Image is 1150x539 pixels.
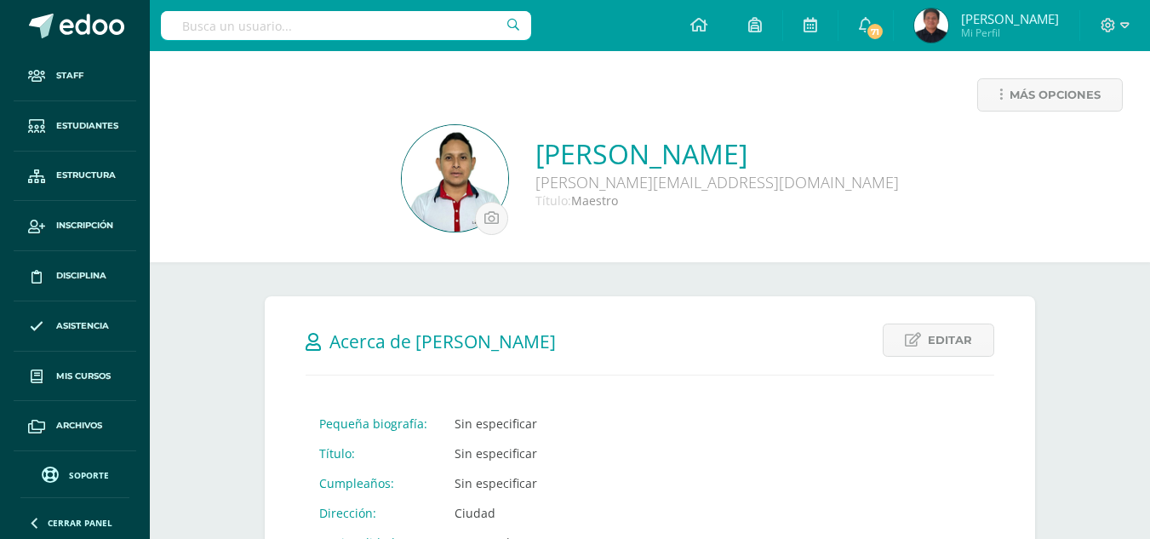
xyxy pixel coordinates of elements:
span: Estructura [56,169,116,182]
span: Estudiantes [56,119,118,133]
img: bbbafda9a699841b8c66e16698d9a029.png [402,125,508,232]
span: Título: [535,192,571,209]
span: Acerca de [PERSON_NAME] [329,330,556,353]
span: Mis cursos [56,370,111,383]
a: Soporte [20,462,129,485]
td: Sin especificar [441,468,763,498]
a: Editar [883,324,994,357]
a: Archivos [14,401,136,451]
span: Asistencia [56,319,109,333]
span: Cerrar panel [48,517,112,529]
a: Staff [14,51,136,101]
a: Disciplina [14,251,136,301]
a: Mis cursos [14,352,136,402]
span: Mi Perfil [961,26,1059,40]
a: Estudiantes [14,101,136,152]
td: Dirección: [306,498,441,528]
a: Más opciones [977,78,1123,112]
td: Sin especificar [441,409,763,439]
td: Ciudad [441,498,763,528]
a: [PERSON_NAME] [535,135,899,172]
a: Estructura [14,152,136,202]
a: Inscripción [14,201,136,251]
span: Más opciones [1010,79,1101,111]
td: Cumpleaños: [306,468,441,498]
td: Título: [306,439,441,468]
img: dfb2445352bbaa30de7fa1c39f03f7f6.png [914,9,948,43]
span: Soporte [69,469,109,481]
span: Inscripción [56,219,113,232]
span: 71 [866,22,884,41]
input: Busca un usuario... [161,11,531,40]
span: Staff [56,69,83,83]
div: [PERSON_NAME][EMAIL_ADDRESS][DOMAIN_NAME] [535,172,899,192]
span: Maestro [571,192,618,209]
span: Archivos [56,419,102,433]
span: [PERSON_NAME] [961,10,1059,27]
span: Editar [928,324,972,356]
td: Sin especificar [441,439,763,468]
td: Pequeña biografía: [306,409,441,439]
span: Disciplina [56,269,106,283]
a: Asistencia [14,301,136,352]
